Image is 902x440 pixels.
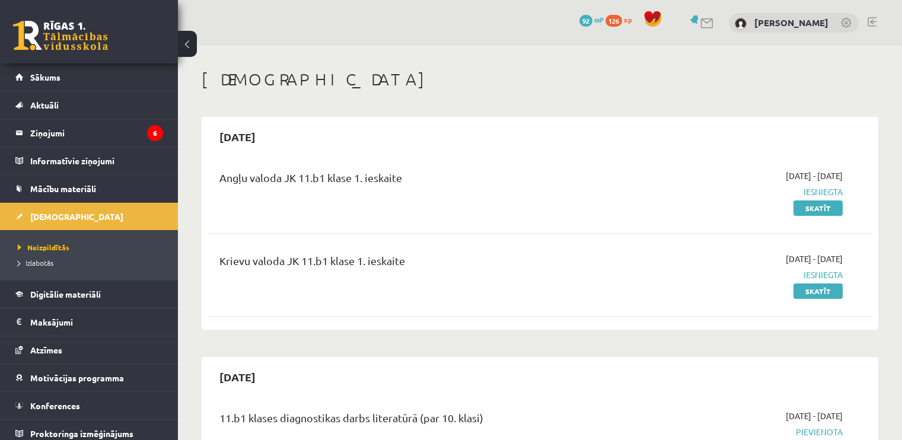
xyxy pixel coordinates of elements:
[30,289,101,299] span: Digitālie materiāli
[30,147,163,174] legend: Informatīvie ziņojumi
[786,410,843,422] span: [DATE] - [DATE]
[647,426,843,438] span: Pievienota
[30,308,163,336] legend: Maksājumi
[18,257,166,268] a: Izlabotās
[18,242,166,253] a: Neizpildītās
[15,364,163,391] a: Motivācijas programma
[219,410,629,432] div: 11.b1 klases diagnostikas darbs literatūrā (par 10. klasi)
[15,175,163,202] a: Mācību materiāli
[30,400,80,411] span: Konferences
[793,200,843,216] a: Skatīt
[15,392,163,419] a: Konferences
[735,18,747,30] img: Ance Gederte
[786,170,843,182] span: [DATE] - [DATE]
[15,203,163,230] a: [DEMOGRAPHIC_DATA]
[647,186,843,198] span: Iesniegta
[30,119,163,146] legend: Ziņojumi
[605,15,622,27] span: 126
[15,147,163,174] a: Informatīvie ziņojumi
[30,211,123,222] span: [DEMOGRAPHIC_DATA]
[15,119,163,146] a: Ziņojumi6
[15,308,163,336] a: Maksājumi
[30,372,124,383] span: Motivācijas programma
[13,21,108,50] a: Rīgas 1. Tālmācības vidusskola
[754,17,828,28] a: [PERSON_NAME]
[30,428,133,439] span: Proktoringa izmēģinājums
[605,15,638,24] a: 126 xp
[202,69,878,90] h1: [DEMOGRAPHIC_DATA]
[208,123,267,151] h2: [DATE]
[15,280,163,308] a: Digitālie materiāli
[18,243,69,252] span: Neizpildītās
[594,15,604,24] span: mP
[219,253,629,275] div: Krievu valoda JK 11.b1 klase 1. ieskaite
[30,183,96,194] span: Mācību materiāli
[18,258,53,267] span: Izlabotās
[30,345,62,355] span: Atzīmes
[30,100,59,110] span: Aktuāli
[624,15,632,24] span: xp
[15,63,163,91] a: Sākums
[647,269,843,281] span: Iesniegta
[147,125,163,141] i: 6
[793,283,843,299] a: Skatīt
[579,15,592,27] span: 92
[208,363,267,391] h2: [DATE]
[579,15,604,24] a: 92 mP
[15,336,163,364] a: Atzīmes
[219,170,629,192] div: Angļu valoda JK 11.b1 klase 1. ieskaite
[786,253,843,265] span: [DATE] - [DATE]
[15,91,163,119] a: Aktuāli
[30,72,60,82] span: Sākums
